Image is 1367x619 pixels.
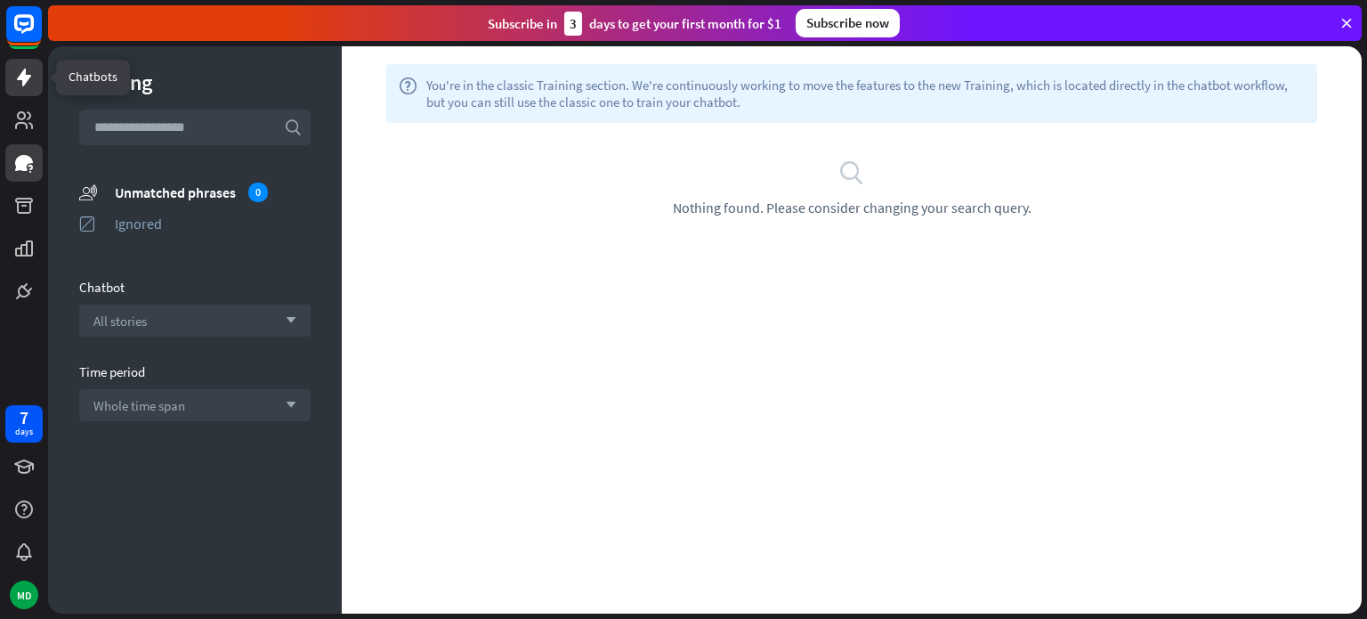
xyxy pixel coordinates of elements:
[93,397,185,414] span: Whole time span
[79,363,311,380] div: Time period
[115,183,311,202] div: Unmatched phrases
[838,159,865,185] i: search
[488,12,781,36] div: Subscribe in days to get your first month for $1
[79,183,97,201] i: unmatched_phrases
[796,9,900,37] div: Subscribe now
[564,12,582,36] div: 3
[115,215,311,232] div: Ignored
[277,400,296,411] i: arrow_down
[284,118,302,136] i: search
[673,199,1031,216] span: Nothing found. Please consider changing your search query.
[5,405,43,443] a: 7 days
[15,426,33,438] div: days
[277,315,296,326] i: arrow_down
[93,313,147,330] span: All stories
[20,410,28,426] div: 7
[399,77,417,110] i: help
[248,183,268,202] div: 0
[79,215,97,232] i: ignored
[79,69,311,96] div: Training
[14,7,68,61] button: Open LiveChat chat widget
[426,77,1305,110] span: You're in the classic Training section. We're continuously working to move the features to the ne...
[10,581,38,609] div: MD
[79,279,311,296] div: Chatbot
